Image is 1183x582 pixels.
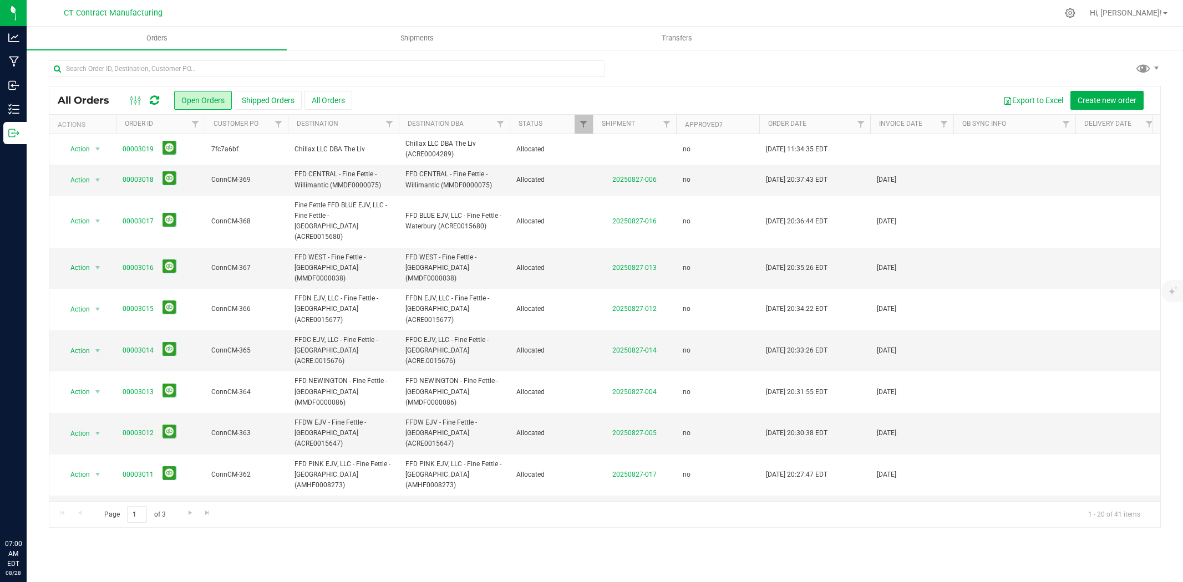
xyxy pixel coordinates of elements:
span: select [91,260,105,275]
a: Filter [270,115,288,134]
p: 07:00 AM EDT [5,539,22,569]
span: Action [60,384,90,400]
span: [DATE] 20:36:44 EDT [766,216,827,227]
a: Filter [1140,115,1159,134]
span: [DATE] 20:27:47 EDT [766,469,827,480]
span: [DATE] 20:37:43 EDT [766,175,827,185]
a: Destination [297,120,338,127]
span: FFD BLUE EJV, LLC - Fine Fettle - Waterbury (ACRE0015680) [405,211,503,232]
a: 00003015 [123,304,154,314]
input: 1 [127,506,147,523]
a: Order Date [768,120,806,127]
span: no [683,263,690,273]
a: Approved? [685,121,723,129]
span: FFD PINK EJV, LLC - Fine Fettle - [GEOGRAPHIC_DATA] (AMHF0008273) [405,459,503,491]
span: Page of 3 [95,506,175,523]
span: Action [60,141,90,157]
inline-svg: Manufacturing [8,56,19,67]
a: Shipments [287,27,547,50]
span: FFDN EJV, LLC - Fine Fettle - [GEOGRAPHIC_DATA] (ACRE0015677) [405,293,503,325]
a: Filter [491,115,510,134]
span: no [683,387,690,397]
span: ConnCM-369 [211,175,281,185]
span: ConnCM-362 [211,469,281,480]
a: 00003018 [123,175,154,185]
a: Filter [575,115,593,134]
span: FFDN EJV, LLC - Fine Fettle - [GEOGRAPHIC_DATA] (ACRE0015677) [295,293,392,325]
span: select [91,302,105,317]
a: Delivery Date [1084,120,1131,127]
a: Shipment [602,120,635,127]
span: Action [60,172,90,188]
button: Shipped Orders [235,91,302,110]
a: Go to the next page [182,506,198,521]
span: [DATE] 11:34:35 EDT [766,144,827,155]
span: [DATE] [877,345,896,356]
span: Allocated [516,263,586,273]
a: Filter [658,115,676,134]
span: All Orders [58,94,120,106]
inline-svg: Inbound [8,80,19,91]
span: Allocated [516,175,586,185]
span: FFD NEWINGTON - Fine Fettle - [GEOGRAPHIC_DATA] (MMDF0000086) [405,376,503,408]
a: Filter [852,115,870,134]
span: Action [60,343,90,359]
a: Customer PO [214,120,258,127]
a: Transfers [547,27,807,50]
span: Action [60,426,90,441]
a: Status [519,120,542,127]
span: [DATE] [877,175,896,185]
span: no [683,345,690,356]
span: Allocated [516,345,586,356]
a: 00003012 [123,428,154,438]
span: Action [60,213,90,229]
button: Create new order [1070,91,1144,110]
span: Transfers [647,33,707,43]
span: Allocated [516,144,586,155]
a: 20250827-014 [612,346,657,354]
span: FFD CENTRAL - Fine Fettle - Willimantic (MMDF0000075) [405,169,503,190]
span: select [91,213,105,229]
span: 1 - 20 of 41 items [1079,506,1149,523]
span: FFD PINK EJV, LLC - Fine Fettle - [GEOGRAPHIC_DATA] (AMHF0008273) [295,459,392,491]
span: ConnCM-368 [211,216,281,227]
inline-svg: Analytics [8,32,19,43]
a: Filter [186,115,205,134]
span: 7fc7a6bf [211,144,281,155]
span: ConnCM-364 [211,387,281,397]
button: Open Orders [174,91,232,110]
span: Allocated [516,428,586,438]
a: 20250827-013 [612,264,657,272]
span: ConnCM-367 [211,263,281,273]
span: [DATE] [877,469,896,480]
span: no [683,216,690,227]
span: Shipments [385,33,449,43]
a: 20250827-016 [612,217,657,225]
span: Action [60,467,90,482]
a: 20250827-012 [612,305,657,313]
a: Filter [380,115,399,134]
a: 00003011 [123,469,154,480]
span: select [91,141,105,157]
button: All Orders [304,91,352,110]
span: [DATE] 20:33:26 EDT [766,345,827,356]
a: Orders [27,27,287,50]
span: no [683,428,690,438]
span: ConnCM-366 [211,304,281,314]
span: select [91,343,105,359]
a: Go to the last page [200,506,216,521]
span: [DATE] [877,263,896,273]
span: FFDC EJV, LLC - Fine Fettle - [GEOGRAPHIC_DATA] (ACRE.0015676) [295,335,392,367]
a: QB Sync Info [962,120,1006,127]
span: Nightjar CT 1 LLC (AMHF0008285) [295,500,392,521]
span: select [91,384,105,400]
a: 00003013 [123,387,154,397]
p: 08/28 [5,569,22,577]
span: no [683,469,690,480]
span: Chillax LLC DBA The Liv [295,144,392,155]
input: Search Order ID, Destination, Customer PO... [49,60,605,77]
span: Allocated [516,216,586,227]
span: [DATE] [877,387,896,397]
span: Chillax LLC DBA The Liv (ACRE0004289) [405,139,503,160]
a: Order ID [125,120,153,127]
